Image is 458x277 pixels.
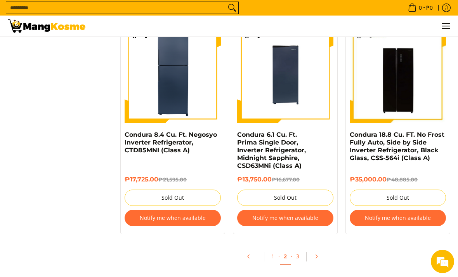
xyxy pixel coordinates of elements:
h6: ₱13,750.00 [237,176,333,184]
span: · [291,253,292,260]
h6: ₱17,725.00 [125,176,221,184]
button: Notify me when available [237,210,333,226]
div: Leave a message [40,44,130,54]
button: Sold Out [350,190,446,206]
h6: ₱35,000.00 [350,176,446,184]
span: We are offline. Please leave us a message. [16,87,135,165]
img: Condura 8.4 Cu. Ft. Negosyo Inverter Refrigerator, CTD85MNI (Class A) [125,27,221,123]
ul: Customer Navigation [93,16,450,37]
button: Notify me when available [350,210,446,226]
button: Notify me when available [125,210,221,226]
button: Sold Out [237,190,333,206]
img: Bodega Sale Refrigerator l Mang Kosme: Home Appliances Warehouse Sale | Page 2 [8,19,85,33]
del: ₱16,677.00 [272,176,300,183]
em: Submit [114,217,141,228]
textarea: Type your message and click 'Submit' [4,190,148,217]
a: 2 [280,249,291,265]
a: 3 [292,249,303,264]
span: • [406,3,435,12]
a: Condura 8.4 Cu. Ft. Negosyo Inverter Refrigerator, CTD85MNI (Class A) [125,131,217,154]
del: ₱21,595.00 [158,176,187,183]
span: · [278,253,280,260]
span: ₱0 [425,5,434,10]
ul: Pagination [116,246,454,271]
span: 0 [418,5,423,10]
img: condura-6.3-cubic-feet-prima-single-door-inverter-refrigerator-full-view-mang-kosme [237,28,333,122]
nav: Main Menu [93,16,450,37]
button: Sold Out [125,190,221,206]
a: Condura 18.8 Cu. FT. No Frost Fully Auto, Side by Side Inverter Refrigerator, Black Glass, CSS-56... [350,131,444,162]
a: 1 [267,249,278,264]
div: Minimize live chat window [127,4,146,23]
button: Menu [441,16,450,37]
button: Search [226,2,238,14]
img: Condura 18.8 Cu. FT. No Frost Fully Auto, Side by Side Inverter Refrigerator, Black Glass, CSS-56... [350,27,446,123]
a: Condura 6.1 Cu. Ft. Prima Single Door, Inverter Refrigerator, Midnight Sapphire, CSD63MNi (Class A) [237,131,306,169]
del: ₱48,885.00 [387,176,418,183]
